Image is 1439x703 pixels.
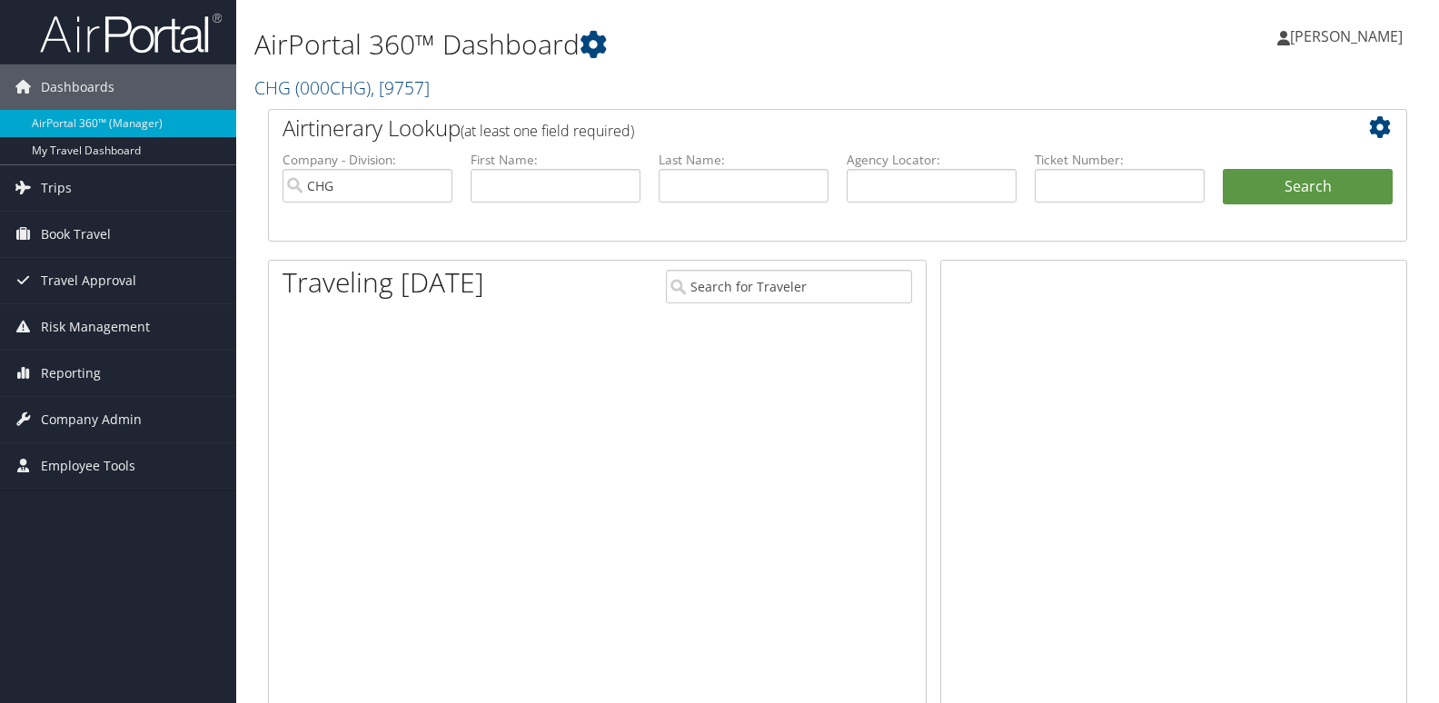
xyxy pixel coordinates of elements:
img: airportal-logo.png [40,12,222,54]
h1: AirPortal 360™ Dashboard [254,25,1032,64]
span: Employee Tools [41,443,135,489]
h1: Traveling [DATE] [283,263,484,302]
span: Reporting [41,351,101,396]
label: First Name: [471,151,640,169]
label: Company - Division: [283,151,452,169]
label: Agency Locator: [847,151,1017,169]
span: ( 000CHG ) [295,75,371,100]
input: Search for Traveler [666,270,912,303]
span: Company Admin [41,397,142,442]
label: Last Name: [659,151,829,169]
span: Book Travel [41,212,111,257]
span: Dashboards [41,64,114,110]
span: Risk Management [41,304,150,350]
span: (at least one field required) [461,121,634,141]
a: CHG [254,75,430,100]
label: Ticket Number: [1035,151,1205,169]
a: [PERSON_NAME] [1277,9,1421,64]
span: Travel Approval [41,258,136,303]
button: Search [1223,169,1393,205]
h2: Airtinerary Lookup [283,113,1298,144]
span: [PERSON_NAME] [1290,26,1403,46]
span: Trips [41,165,72,211]
span: , [ 9757 ] [371,75,430,100]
